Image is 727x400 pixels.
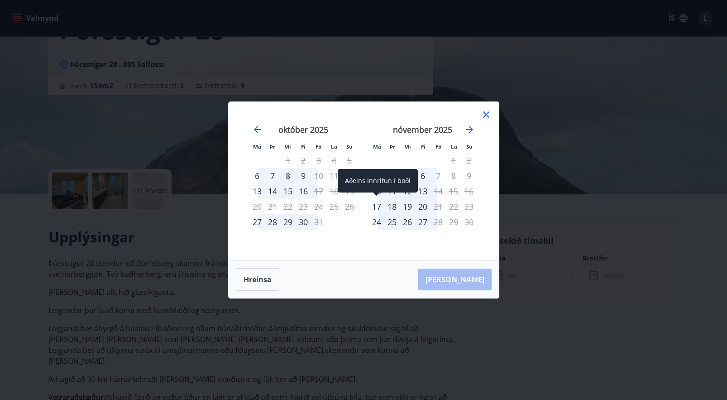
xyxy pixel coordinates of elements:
td: Not available. föstudagur, 3. október 2025 [311,153,326,168]
td: þriðjudagur, 14. október 2025 [265,183,280,199]
td: fimmtudagur, 9. október 2025 [296,168,311,183]
div: 6 [415,168,430,183]
td: Not available. föstudagur, 31. október 2025 [311,214,326,230]
td: mánudagur, 27. október 2025 [249,214,265,230]
td: Not available. laugardagur, 4. október 2025 [326,153,342,168]
td: Not available. föstudagur, 28. nóvember 2025 [430,214,446,230]
td: miðvikudagur, 26. nóvember 2025 [400,214,415,230]
td: Not available. mánudagur, 20. október 2025 [249,199,265,214]
div: 20 [415,199,430,214]
td: Not available. sunnudagur, 26. október 2025 [342,199,357,214]
td: Not available. laugardagur, 8. nóvember 2025 [446,168,461,183]
td: Not available. föstudagur, 17. október 2025 [311,183,326,199]
td: fimmtudagur, 30. október 2025 [296,214,311,230]
div: 29 [280,214,296,230]
div: Aðeins innritun í boði [249,214,265,230]
td: miðvikudagur, 29. október 2025 [280,214,296,230]
td: Not available. laugardagur, 1. nóvember 2025 [446,153,461,168]
div: Aðeins útritun í boði [430,168,446,183]
td: Not available. fimmtudagur, 23. október 2025 [296,199,311,214]
td: mánudagur, 6. október 2025 [249,168,265,183]
td: fimmtudagur, 13. nóvember 2025 [415,183,430,199]
div: 15 [280,183,296,199]
div: 30 [296,214,311,230]
small: Su [346,143,353,150]
div: 18 [384,199,400,214]
small: Má [253,143,261,150]
td: Not available. föstudagur, 14. nóvember 2025 [430,183,446,199]
div: Calendar [239,113,488,250]
td: þriðjudagur, 7. október 2025 [265,168,280,183]
td: miðvikudagur, 15. október 2025 [280,183,296,199]
div: 9 [296,168,311,183]
div: 4 [384,168,400,183]
td: Not available. föstudagur, 24. október 2025 [311,199,326,214]
td: Not available. laugardagur, 29. nóvember 2025 [446,214,461,230]
td: Not available. laugardagur, 11. október 2025 [326,168,342,183]
td: Not available. laugardagur, 22. nóvember 2025 [446,199,461,214]
td: fimmtudagur, 6. nóvember 2025 [415,168,430,183]
td: Not available. miðvikudagur, 22. október 2025 [280,199,296,214]
div: Aðeins innritun í boði [369,199,384,214]
small: La [331,143,337,150]
td: Not available. föstudagur, 7. nóvember 2025 [430,168,446,183]
strong: nóvember 2025 [393,124,452,135]
small: Þr [390,143,395,150]
div: Aðeins innritun í boði [338,169,418,193]
td: Not available. föstudagur, 21. nóvember 2025 [430,199,446,214]
div: Aðeins innritun í boði [249,168,265,183]
td: þriðjudagur, 25. nóvember 2025 [384,214,400,230]
small: Mi [404,143,411,150]
small: La [451,143,457,150]
div: 7 [265,168,280,183]
div: 14 [265,183,280,199]
div: 27 [415,214,430,230]
td: þriðjudagur, 18. nóvember 2025 [384,199,400,214]
div: 5 [400,168,415,183]
div: 19 [400,199,415,214]
div: Aðeins útritun í boði [430,214,446,230]
td: mánudagur, 3. nóvember 2025 [369,168,384,183]
div: Aðeins útritun í boði [311,183,326,199]
td: fimmtudagur, 16. október 2025 [296,183,311,199]
td: Not available. sunnudagur, 12. október 2025 [342,168,357,183]
button: Hreinsa [236,268,279,291]
div: 16 [296,183,311,199]
td: mánudagur, 13. október 2025 [249,183,265,199]
div: Aðeins innritun í boði [369,214,384,230]
td: Not available. þriðjudagur, 21. október 2025 [265,199,280,214]
div: Aðeins útritun í boði [430,183,446,199]
small: Fö [435,143,441,150]
td: Not available. sunnudagur, 23. nóvember 2025 [461,199,477,214]
td: Not available. sunnudagur, 2. nóvember 2025 [461,153,477,168]
td: Not available. sunnudagur, 5. október 2025 [342,153,357,168]
div: Aðeins útritun í boði [311,214,326,230]
small: Fö [316,143,321,150]
td: miðvikudagur, 19. nóvember 2025 [400,199,415,214]
td: Not available. miðvikudagur, 1. október 2025 [280,153,296,168]
td: fimmtudagur, 27. nóvember 2025 [415,214,430,230]
small: Fi [301,143,306,150]
strong: október 2025 [278,124,328,135]
div: Aðeins innritun í boði [249,183,265,199]
td: Not available. laugardagur, 18. október 2025 [326,183,342,199]
div: 25 [384,214,400,230]
td: Not available. sunnudagur, 9. nóvember 2025 [461,168,477,183]
td: mánudagur, 17. nóvember 2025 [369,199,384,214]
div: Aðeins innritun í boði [369,168,384,183]
div: Move backward to switch to the previous month. [252,124,263,135]
small: Fi [421,143,426,150]
div: Aðeins útritun í boði [430,199,446,214]
div: 28 [265,214,280,230]
td: þriðjudagur, 28. október 2025 [265,214,280,230]
td: miðvikudagur, 5. nóvember 2025 [400,168,415,183]
td: Not available. sunnudagur, 16. nóvember 2025 [461,183,477,199]
small: Þr [270,143,275,150]
div: 26 [400,214,415,230]
small: Su [466,143,473,150]
td: þriðjudagur, 4. nóvember 2025 [384,168,400,183]
td: Not available. laugardagur, 15. nóvember 2025 [446,183,461,199]
td: miðvikudagur, 8. október 2025 [280,168,296,183]
td: Not available. föstudagur, 10. október 2025 [311,168,326,183]
td: Not available. fimmtudagur, 2. október 2025 [296,153,311,168]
